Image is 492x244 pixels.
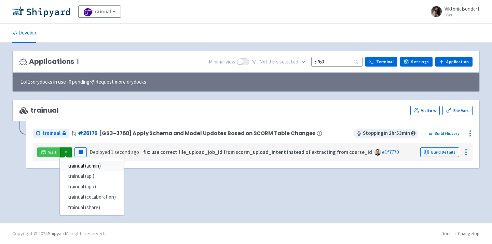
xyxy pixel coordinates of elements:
span: [GS3-3760] Apply Schema and Model Updates Based on SCORM Table Changes [99,130,315,136]
u: Request more drydocks [95,78,146,85]
a: trainual (api) [60,171,124,182]
small: User [445,13,480,17]
span: Stopping in 2 hr 53 min [354,129,418,138]
a: e1f7770 [382,149,399,155]
a: Build Details [420,147,459,157]
a: Visitors [410,106,440,115]
a: trainual [78,5,121,18]
img: Shipyard logo [12,6,70,17]
a: trainual [33,129,69,138]
span: 1 of 15 drydocks in use - 0 pending [21,78,146,86]
time: 1 second ago [111,149,139,155]
a: trainual (admin) [60,161,124,171]
a: trainual (collaboration) [60,192,124,202]
span: selected [279,58,298,65]
span: trainual [19,106,59,114]
a: Develop [12,24,36,43]
div: Copyright © 2025 All rights reserved. [12,230,105,237]
a: trainual (app) [60,182,124,192]
a: Settings [400,57,433,67]
h3: Applications [19,58,79,66]
span: 1 [76,58,79,66]
a: Visit [37,147,60,157]
span: Deployed [90,149,139,155]
span: No filter s [259,58,298,66]
a: Terminal [365,57,397,67]
a: ViktoriiaBondar1 User [427,6,480,17]
a: Changelog [458,230,480,236]
a: #26175 [78,130,98,137]
input: Search... [311,57,363,66]
span: trainual [42,129,60,137]
a: Shipyard [48,230,66,236]
a: trainual (share) [60,202,124,213]
span: Minimal view [209,58,235,66]
span: ViktoriiaBondar1 [445,5,480,12]
a: Docs [441,230,452,236]
a: Application [435,57,473,67]
span: Visit [48,149,57,155]
strong: fix: use correct file_upload_job_id from scorm_upload_intent instead of extracting from course_id [143,149,372,155]
button: Pause [74,147,87,157]
a: Build History [424,129,463,138]
a: Env Vars [442,106,473,115]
